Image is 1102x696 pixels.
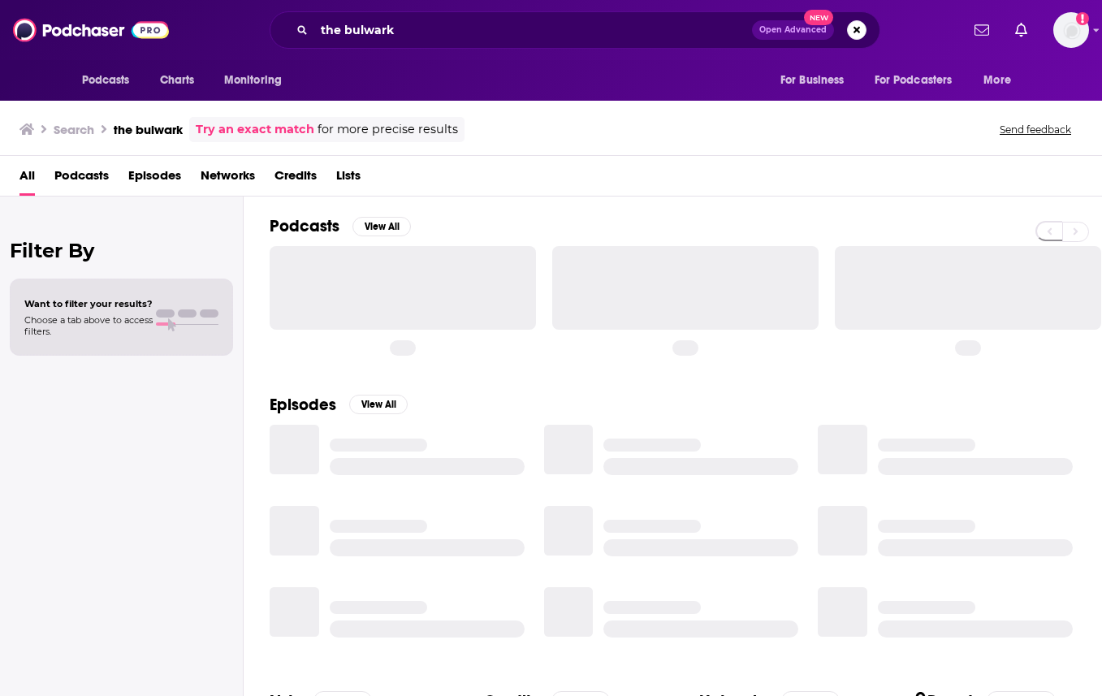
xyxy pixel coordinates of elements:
span: Monitoring [224,69,282,92]
a: Show notifications dropdown [1009,16,1034,44]
h2: Filter By [10,239,233,262]
button: View All [349,395,408,414]
span: Charts [160,69,195,92]
button: open menu [71,65,151,96]
button: open menu [972,65,1031,96]
div: Search podcasts, credits, & more... [270,11,880,49]
a: PodcastsView All [270,216,411,236]
img: User Profile [1053,12,1089,48]
button: View All [352,217,411,236]
h2: Episodes [270,395,336,415]
a: Credits [274,162,317,196]
span: Podcasts [82,69,130,92]
a: Charts [149,65,205,96]
svg: Add a profile image [1076,12,1089,25]
a: All [19,162,35,196]
button: Send feedback [995,123,1076,136]
h2: Podcasts [270,216,339,236]
span: Logged in as ereardon [1053,12,1089,48]
button: Show profile menu [1053,12,1089,48]
button: Open AdvancedNew [752,20,834,40]
span: For Podcasters [875,69,953,92]
a: Podcasts [54,162,109,196]
h3: the bulwark [114,122,183,137]
span: Choose a tab above to access filters. [24,314,153,337]
a: Try an exact match [196,120,314,139]
button: open menu [213,65,303,96]
button: open menu [769,65,865,96]
h3: Search [54,122,94,137]
a: EpisodesView All [270,395,408,415]
span: Want to filter your results? [24,298,153,309]
span: More [983,69,1011,92]
img: Podchaser - Follow, Share and Rate Podcasts [13,15,169,45]
a: Show notifications dropdown [968,16,996,44]
a: Lists [336,162,361,196]
span: For Business [780,69,845,92]
span: New [804,10,833,25]
span: for more precise results [318,120,458,139]
span: Open Advanced [759,26,827,34]
a: Episodes [128,162,181,196]
input: Search podcasts, credits, & more... [314,17,752,43]
button: open menu [864,65,976,96]
a: Networks [201,162,255,196]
